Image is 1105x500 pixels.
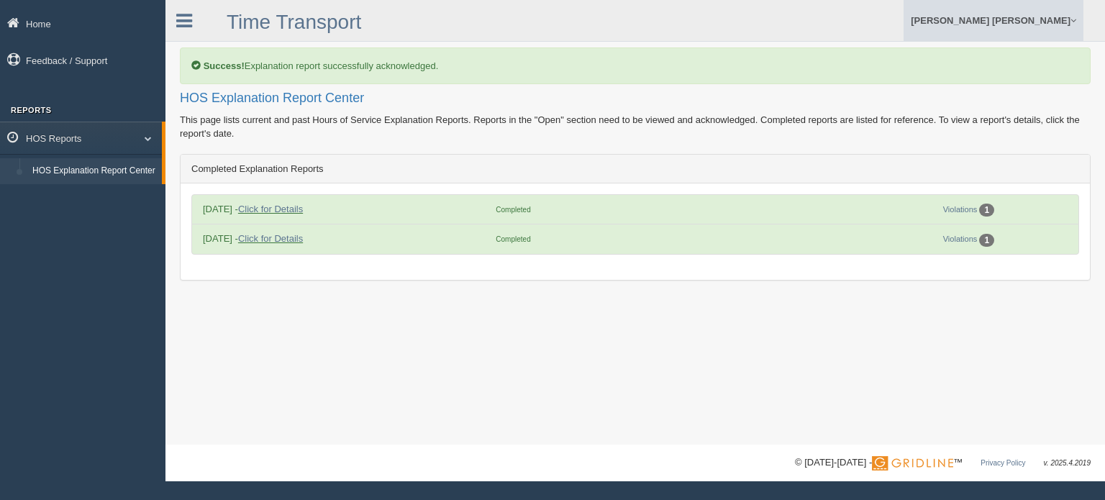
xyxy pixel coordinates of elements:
span: Completed [496,206,530,214]
div: Completed Explanation Reports [181,155,1090,183]
a: Click for Details [238,204,303,214]
div: Explanation report successfully acknowledged. [180,47,1091,84]
div: 1 [979,204,994,217]
a: Privacy Policy [981,459,1025,467]
div: 1 [979,234,994,247]
a: HOS Explanation Report Center [26,158,162,184]
div: [DATE] - [196,202,488,216]
a: Violations [943,205,978,214]
span: v. 2025.4.2019 [1044,459,1091,467]
div: © [DATE]-[DATE] - ™ [795,455,1091,471]
span: Completed [496,235,530,243]
a: Violations [943,235,978,243]
img: Gridline [872,456,953,471]
a: Time Transport [227,11,361,33]
b: Success! [204,60,245,71]
a: Click for Details [238,233,303,244]
h2: HOS Explanation Report Center [180,91,1091,106]
div: [DATE] - [196,232,488,245]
